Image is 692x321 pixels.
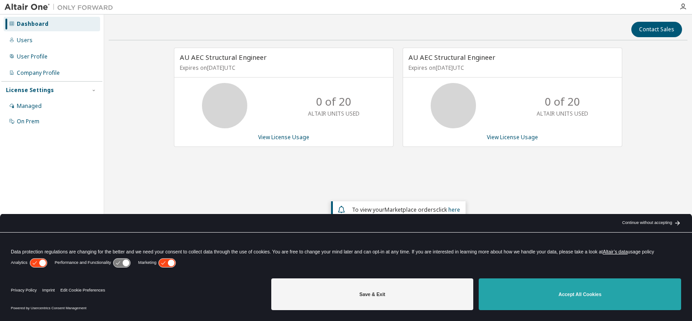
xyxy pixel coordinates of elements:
a: View License Usage [258,133,309,141]
em: Marketplace orders [384,206,436,214]
p: Expires on [DATE] UTC [408,64,614,72]
button: Contact Sales [631,22,682,37]
div: License Settings [6,87,54,94]
a: here [448,206,460,214]
a: View License Usage [487,133,538,141]
div: Company Profile [17,69,60,77]
span: AU AEC Structural Engineer [408,53,495,62]
div: On Prem [17,118,39,125]
p: ALTAIR UNITS USED [537,110,588,117]
div: Managed [17,102,42,110]
p: ALTAIR UNITS USED [308,110,360,117]
p: 0 of 20 [545,94,580,109]
div: User Profile [17,53,48,60]
img: Altair One [5,3,118,12]
span: To view your click [352,206,460,214]
p: Expires on [DATE] UTC [180,64,385,72]
div: Dashboard [17,20,48,28]
span: AU AEC Structural Engineer [180,53,267,62]
div: Users [17,37,33,44]
p: 0 of 20 [316,94,351,109]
